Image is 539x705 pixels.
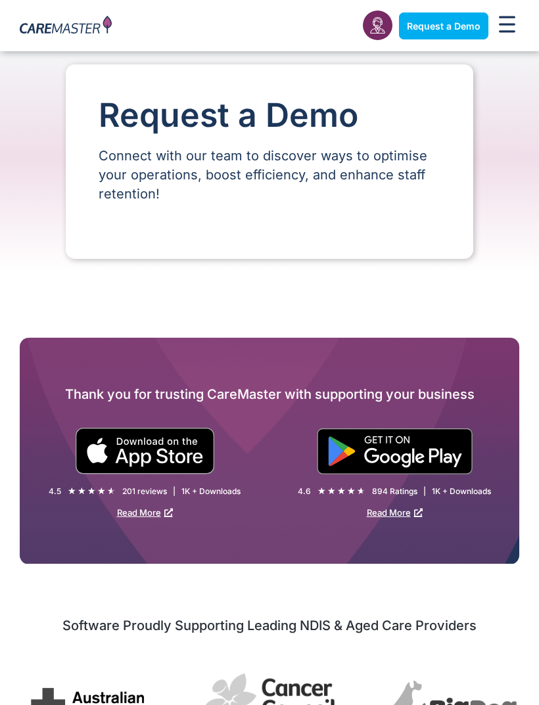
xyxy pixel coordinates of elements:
i: ★ [107,484,116,498]
div: 4.5 [49,486,61,497]
div: 4.6/5 [317,484,365,498]
div: 894 Ratings | 1K + Downloads [372,486,491,497]
i: ★ [337,484,346,498]
img: "Get is on" Black Google play button. [317,428,473,474]
i: ★ [78,484,86,498]
i: ★ [87,484,96,498]
div: 201 reviews | 1K + Downloads [122,486,241,497]
p: Connect with our team to discover ways to optimise your operations, boost efficiency, and enhance... [99,147,440,204]
div: 4.5/5 [68,484,116,498]
span: Request a Demo [407,20,480,32]
h2: Thank you for trusting CareMaster with supporting your business [20,384,519,405]
i: ★ [347,484,356,498]
i: ★ [68,484,76,498]
div: Menu Toggle [495,12,520,40]
div: 4.6 [298,486,311,497]
img: small black download on the apple app store button. [75,428,215,474]
i: ★ [97,484,106,498]
a: Read More [117,507,173,518]
h2: Software Proudly Supporting Leading NDIS & Aged Care Providers [20,617,519,634]
i: ★ [357,484,365,498]
i: ★ [317,484,326,498]
img: CareMaster Logo [20,16,112,36]
i: ★ [327,484,336,498]
a: Read More [367,507,423,518]
h1: Request a Demo [99,97,440,133]
a: Request a Demo [399,12,488,39]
